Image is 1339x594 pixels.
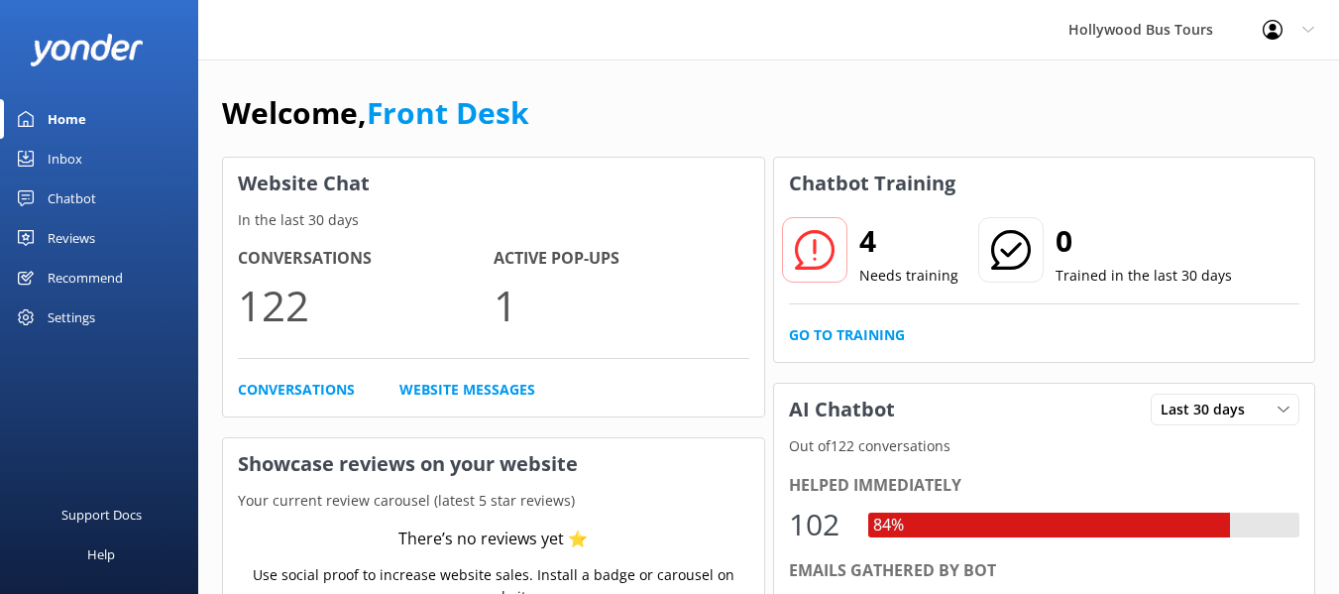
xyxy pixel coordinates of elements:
[494,246,749,272] h4: Active Pop-ups
[223,158,764,209] h3: Website Chat
[61,495,142,535] div: Support Docs
[87,535,115,574] div: Help
[1161,399,1257,420] span: Last 30 days
[223,438,764,490] h3: Showcase reviews on your website
[774,158,970,209] h3: Chatbot Training
[223,209,764,231] p: In the last 30 days
[223,490,764,512] p: Your current review carousel (latest 5 star reviews)
[30,34,144,66] img: yonder-white-logo.png
[399,379,535,401] a: Website Messages
[222,89,529,137] h1: Welcome,
[48,178,96,218] div: Chatbot
[789,473,1300,499] div: Helped immediately
[48,218,95,258] div: Reviews
[48,99,86,139] div: Home
[789,558,1300,584] div: Emails gathered by bot
[238,246,494,272] h4: Conversations
[859,217,958,265] h2: 4
[48,297,95,337] div: Settings
[1056,265,1232,287] p: Trained in the last 30 days
[1056,217,1232,265] h2: 0
[238,272,494,338] p: 122
[859,265,958,287] p: Needs training
[48,139,82,178] div: Inbox
[774,435,1315,457] p: Out of 122 conversations
[868,513,909,538] div: 84%
[48,258,123,297] div: Recommend
[494,272,749,338] p: 1
[238,379,355,401] a: Conversations
[367,92,529,133] a: Front Desk
[789,501,848,548] div: 102
[789,324,905,346] a: Go to Training
[398,527,588,552] div: There’s no reviews yet ⭐
[774,384,910,435] h3: AI Chatbot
